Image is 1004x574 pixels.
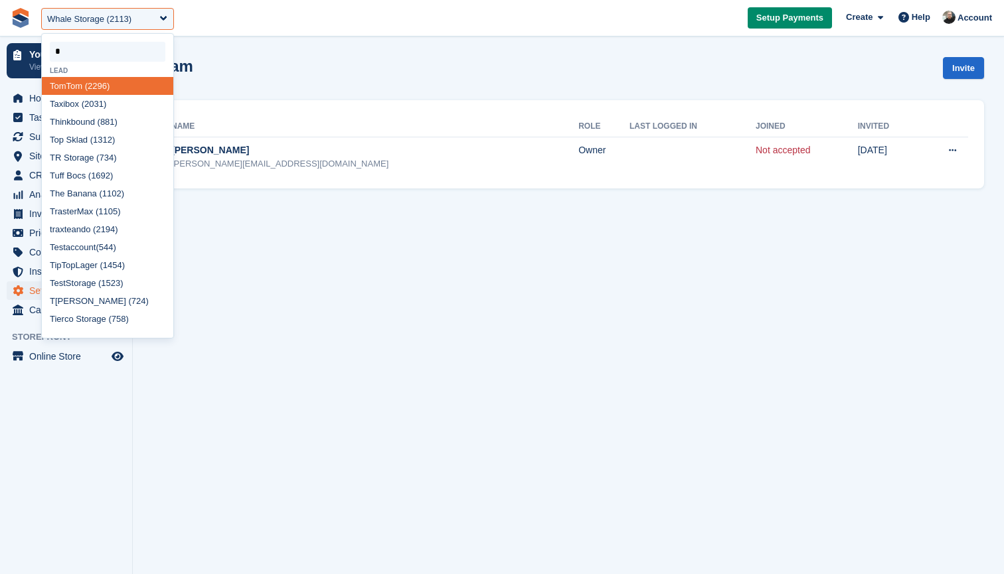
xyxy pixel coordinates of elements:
td: [DATE] [858,137,916,178]
th: Invited [858,116,916,137]
span: t [67,206,70,216]
div: ras erMax (1105) [42,202,173,220]
a: menu [7,243,126,261]
span: T [50,332,55,342]
span: Coupons [29,243,109,261]
span: Subscriptions [29,127,109,146]
div: op Sklad (1312) [42,131,173,149]
span: t [50,224,52,234]
span: t [63,242,66,252]
th: Name [169,116,578,137]
span: Online Store [29,347,109,366]
span: T [50,171,54,180]
span: Pricing [29,224,109,242]
span: T [98,332,103,342]
span: T [50,260,54,270]
a: menu [7,185,126,204]
span: Invoices [29,204,109,223]
a: menu [7,281,126,300]
a: Invite [943,57,984,79]
div: axibox (2031) [42,95,173,113]
img: stora-icon-8386f47178a22dfd0bd8f6a31ec36ba5ce8667c1dd55bd0f319d3a0aa187defe.svg [11,8,31,28]
div: ip opLager (1454) [42,256,173,274]
div: Whale Storage (2113) [47,13,131,26]
div: es accoun (544) [42,238,173,256]
div: rax eando (2194) [42,220,173,238]
span: T [62,260,66,270]
span: T [50,99,54,109]
span: T [50,153,55,163]
a: Setup Payments [748,7,832,29]
span: t [82,314,84,324]
div: hinkbound (881) [42,113,173,131]
span: T [50,188,55,198]
span: T [50,206,54,216]
div: he Banana (1102) [42,184,173,202]
div: uff Bocs (1692) [42,167,173,184]
a: menu [7,301,126,319]
a: menu [7,224,126,242]
span: Account [958,11,992,25]
th: Last logged in [629,116,756,137]
span: T [50,296,55,306]
div: om om (2296) [42,77,173,95]
th: Role [578,116,629,137]
span: T [50,135,54,145]
a: menu [7,204,126,223]
a: menu [7,108,126,127]
a: menu [7,147,126,165]
a: menu [7,347,126,366]
p: Your onboarding [29,50,108,59]
span: Settings [29,281,109,300]
a: menu [7,127,126,146]
span: t [63,278,66,288]
span: T [74,332,80,342]
span: Capital [29,301,109,319]
div: es S orage (1523) [42,274,173,292]
th: Joined [756,116,858,137]
div: [PERSON_NAME] (724) [42,292,173,310]
span: Sites [29,147,109,165]
span: Setup Payments [756,11,823,25]
div: [PERSON_NAME][EMAIL_ADDRESS][DOMAIN_NAME] [171,157,578,171]
span: T [50,278,54,288]
div: R S orage (734) [42,149,173,167]
a: Not accepted [756,145,811,155]
span: Tasks [29,108,109,127]
span: T [50,314,54,324]
div: ODO RAS EROS (344) [42,328,173,346]
span: t [70,153,72,163]
span: t [94,242,96,252]
div: [PERSON_NAME] [171,143,578,157]
span: t [72,278,74,288]
a: menu [7,166,126,184]
span: T [50,242,54,252]
span: T [50,117,55,127]
span: Insurance [29,262,109,281]
p: View next steps [29,61,108,73]
a: menu [7,89,126,108]
span: Analytics [29,185,109,204]
span: Home [29,89,109,108]
span: T [50,81,54,91]
span: T [66,81,71,91]
div: Lead [42,67,173,74]
img: Tom Huddleston [942,11,956,24]
a: menu [7,262,126,281]
span: CRM [29,166,109,184]
td: Owner [578,137,629,178]
span: Create [846,11,873,24]
span: Storefront [12,330,132,344]
a: Your onboarding View next steps [7,43,126,78]
div: ierco S orage (758) [42,310,173,328]
a: Preview store [110,348,126,364]
span: Help [912,11,930,24]
span: t [64,224,67,234]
